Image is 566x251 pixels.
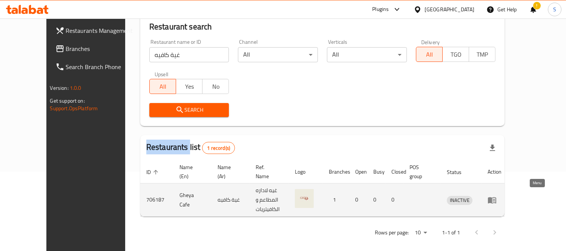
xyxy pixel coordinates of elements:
a: Restaurants Management [49,22,141,40]
th: Branches [323,160,349,183]
button: Yes [176,79,202,94]
span: Search Branch Phone [66,62,135,71]
span: POS group [410,163,432,181]
span: Get support on: [50,96,85,106]
span: Name (En) [179,163,202,181]
span: Yes [179,81,199,92]
h2: Restaurant search [149,21,496,32]
span: ID [146,168,161,177]
span: Ref. Name [256,163,280,181]
img: Gheya Cafe [295,189,314,208]
button: Search [149,103,229,117]
button: All [149,79,176,94]
a: Branches [49,40,141,58]
button: No [202,79,229,94]
span: 1 record(s) [202,145,235,152]
div: Plugins [372,5,389,14]
span: Search [155,105,223,115]
a: Search Branch Phone [49,58,141,76]
td: 1 [323,183,349,217]
td: 706187 [140,183,173,217]
td: غيه لاداره المطاعم و الكافيتريات [250,183,289,217]
div: [GEOGRAPHIC_DATA] [425,5,474,14]
span: S [553,5,556,14]
td: 0 [385,183,403,217]
th: Action [482,160,508,183]
th: Open [349,160,367,183]
span: No [206,81,226,92]
div: Total records count [202,142,235,154]
span: TGO [446,49,466,60]
span: Restaurants Management [66,26,135,35]
label: Delivery [421,39,440,45]
td: غية كافيه [212,183,250,217]
th: Logo [289,160,323,183]
label: Upsell [155,71,169,77]
span: Status [447,168,471,177]
span: All [153,81,173,92]
p: 1-1 of 1 [442,228,460,237]
button: TGO [442,47,469,62]
p: Rows per page: [375,228,409,237]
h2: Restaurants list [146,142,235,154]
div: INACTIVE [447,196,472,205]
span: 1.0.0 [70,83,81,93]
div: Rows per page: [412,227,430,239]
a: Support.OpsPlatform [50,103,98,113]
span: INACTIVE [447,196,472,205]
button: TMP [469,47,495,62]
span: Version: [50,83,69,93]
span: TMP [472,49,492,60]
div: All [238,47,318,62]
td: Gheya Cafe [173,183,212,217]
table: enhanced table [140,160,508,217]
div: Export file [483,139,502,157]
td: 0 [367,183,385,217]
td: 0 [349,183,367,217]
span: Name (Ar) [218,163,241,181]
th: Closed [385,160,403,183]
input: Search for restaurant name or ID.. [149,47,229,62]
button: All [416,47,443,62]
span: All [419,49,440,60]
th: Busy [367,160,385,183]
span: Branches [66,44,135,53]
div: All [327,47,407,62]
